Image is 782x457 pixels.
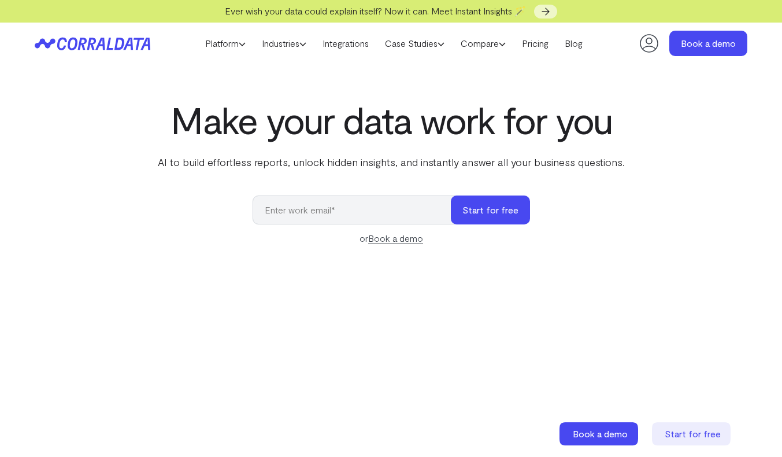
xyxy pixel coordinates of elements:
[368,233,423,244] a: Book a demo
[559,422,640,445] a: Book a demo
[225,5,526,16] span: Ever wish your data could explain itself? Now it can. Meet Instant Insights 🪄
[314,35,377,52] a: Integrations
[514,35,557,52] a: Pricing
[573,428,628,439] span: Book a demo
[254,35,314,52] a: Industries
[453,35,514,52] a: Compare
[253,196,462,224] input: Enter work email*
[451,196,530,224] button: Start for free
[669,31,747,56] a: Book a demo
[377,35,453,52] a: Case Studies
[197,35,254,52] a: Platform
[155,154,627,169] p: AI to build effortless reports, unlock hidden insights, and instantly answer all your business qu...
[665,428,721,439] span: Start for free
[652,422,733,445] a: Start for free
[253,231,530,245] div: or
[155,99,627,141] h1: Make your data work for you
[557,35,591,52] a: Blog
